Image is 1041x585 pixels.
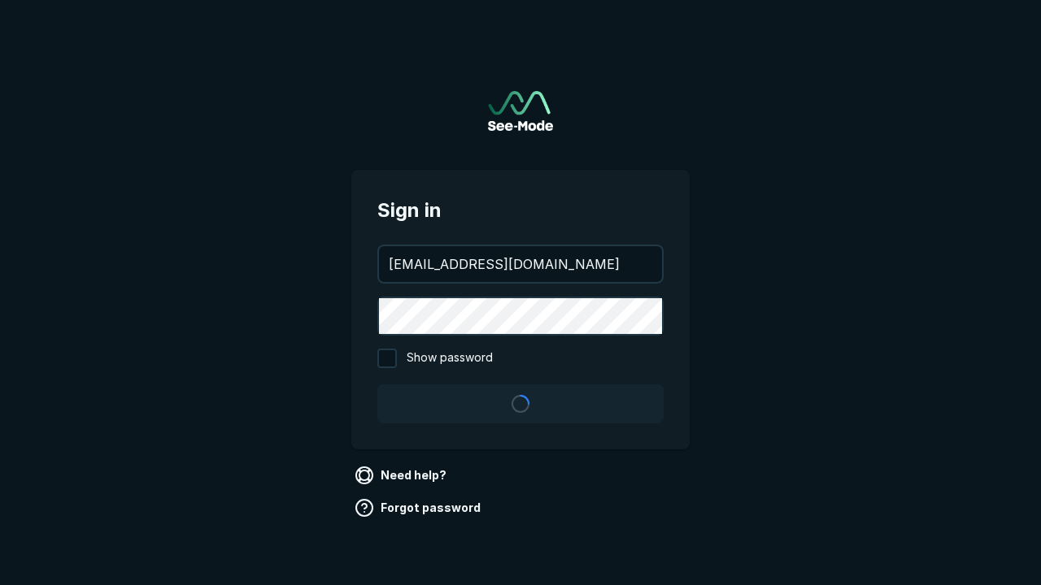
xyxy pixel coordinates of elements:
input: your@email.com [379,246,662,282]
img: See-Mode Logo [488,91,553,131]
a: Go to sign in [488,91,553,131]
span: Show password [407,349,493,368]
span: Sign in [377,196,664,225]
a: Need help? [351,462,453,488]
a: Forgot password [351,495,487,521]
